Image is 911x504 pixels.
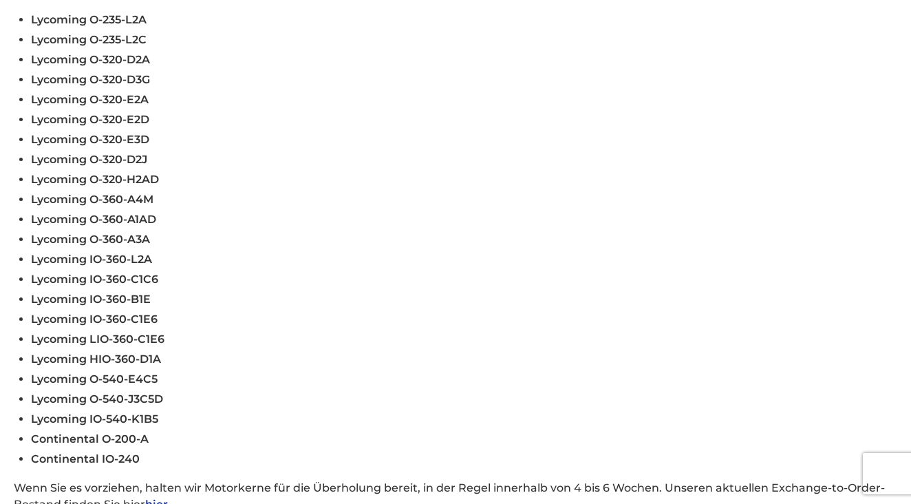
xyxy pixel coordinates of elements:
[31,173,159,186] span: Lycoming O-320-H2AD
[31,233,150,246] span: Lycoming O-360-A3A
[31,412,158,426] span: Lycoming IO-540-K1B5
[31,73,150,86] span: Lycoming O-320-D3G
[31,353,161,366] span: Lycoming HIO-360-D1A
[31,372,158,386] span: Lycoming O-540-E4C5
[31,253,152,266] span: Lycoming IO-360-L2A
[31,452,140,465] span: Continental IO-240
[31,193,153,206] span: Lycoming O-360-A4M
[31,313,158,326] span: Lycoming IO-360-C1E6
[31,432,149,445] span: Continental O-200-A
[31,273,158,286] span: Lycoming IO-360-C1C6
[31,333,164,346] span: Lycoming LIO-360-C1E6
[31,293,151,306] span: Lycoming IO-360-B1E
[31,392,163,406] span: Lycoming O-540-J3C5D
[31,213,156,226] span: Lycoming O-360-A1AD
[31,33,147,46] span: Lycoming O-235-L2C
[31,113,149,126] span: Lycoming O-320-E2D
[31,13,147,26] span: Lycoming O-235-L2A
[31,53,150,66] span: Lycoming O-320-D2A
[31,93,149,106] span: Lycoming O-320-E2A
[31,133,149,146] span: Lycoming O-320-E3D
[31,153,147,166] span: Lycoming O-320-D2J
